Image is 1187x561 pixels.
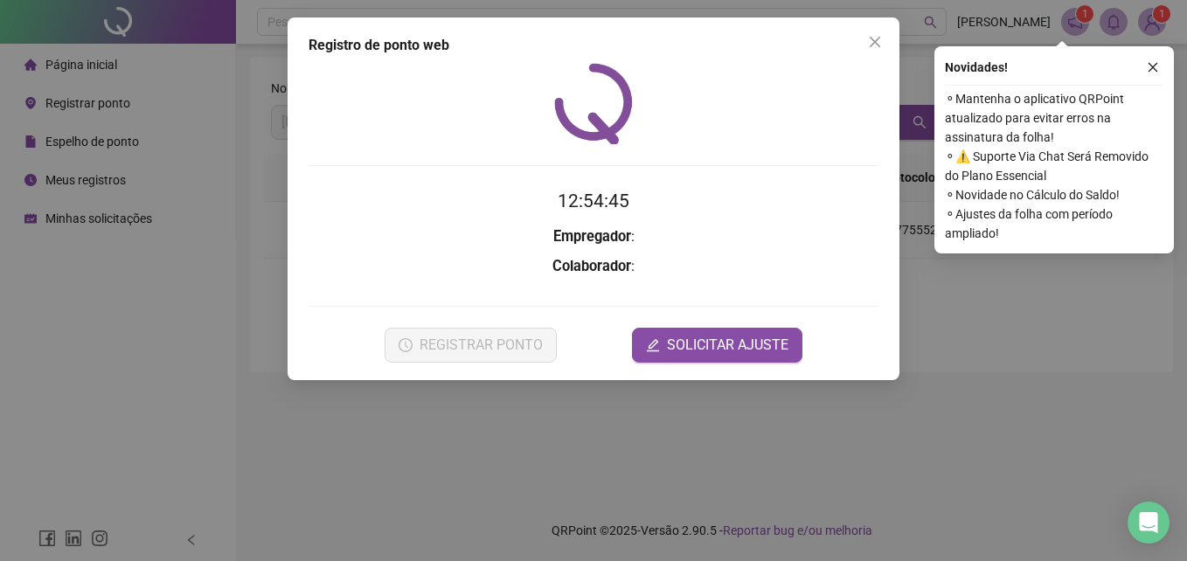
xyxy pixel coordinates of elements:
[945,185,1163,204] span: ⚬ Novidade no Cálculo do Saldo!
[945,58,1008,77] span: Novidades !
[861,28,889,56] button: Close
[309,35,878,56] div: Registro de ponto web
[945,89,1163,147] span: ⚬ Mantenha o aplicativo QRPoint atualizado para evitar erros na assinatura da folha!
[552,258,631,274] strong: Colaborador
[1128,502,1170,544] div: Open Intercom Messenger
[554,63,633,144] img: QRPoint
[868,35,882,49] span: close
[309,255,878,278] h3: :
[1147,61,1159,73] span: close
[309,225,878,248] h3: :
[553,228,631,245] strong: Empregador
[558,190,629,211] time: 12:54:45
[385,328,557,363] button: REGISTRAR PONTO
[945,204,1163,243] span: ⚬ Ajustes da folha com período ampliado!
[667,335,788,356] span: SOLICITAR AJUSTE
[945,147,1163,185] span: ⚬ ⚠️ Suporte Via Chat Será Removido do Plano Essencial
[632,328,802,363] button: editSOLICITAR AJUSTE
[646,338,660,352] span: edit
